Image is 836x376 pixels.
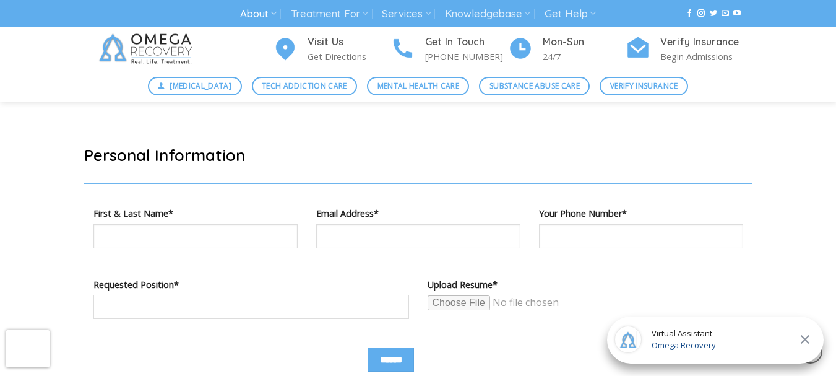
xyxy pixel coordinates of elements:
a: Knowledgebase [445,2,530,25]
a: Verify Insurance [600,77,688,95]
h4: Verify Insurance [660,34,743,50]
span: Substance Abuse Care [489,80,580,92]
label: Upload Resume* [428,278,743,292]
span: Tech Addiction Care [262,80,347,92]
p: 24/7 [543,50,626,64]
h4: Mon-Sun [543,34,626,50]
a: Services [382,2,431,25]
a: About [240,2,277,25]
label: First & Last Name* [93,206,298,221]
p: [PHONE_NUMBER] [425,50,508,64]
a: Visit Us Get Directions [273,34,390,64]
a: Follow on YouTube [733,9,741,18]
a: Mental Health Care [367,77,469,95]
label: Email Address* [316,206,520,221]
a: [MEDICAL_DATA] [148,77,242,95]
h4: Get In Touch [425,34,508,50]
a: Substance Abuse Care [479,77,590,95]
a: Get In Touch [PHONE_NUMBER] [390,34,508,64]
span: [MEDICAL_DATA] [170,80,231,92]
label: Requested Position* [93,278,409,292]
a: Treatment For [291,2,368,25]
p: Get Directions [308,50,390,64]
img: Omega Recovery [93,27,202,71]
h2: Personal Information [84,145,752,165]
a: Send us an email [722,9,729,18]
a: Follow on Facebook [686,9,693,18]
label: Your Phone Number* [539,206,743,221]
a: Get Help [545,2,596,25]
span: Verify Insurance [610,80,678,92]
h4: Visit Us [308,34,390,50]
a: Tech Addiction Care [252,77,358,95]
span: Mental Health Care [377,80,459,92]
a: Follow on Twitter [710,9,717,18]
p: Begin Admissions [660,50,743,64]
a: Follow on Instagram [697,9,705,18]
a: Verify Insurance Begin Admissions [626,34,743,64]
